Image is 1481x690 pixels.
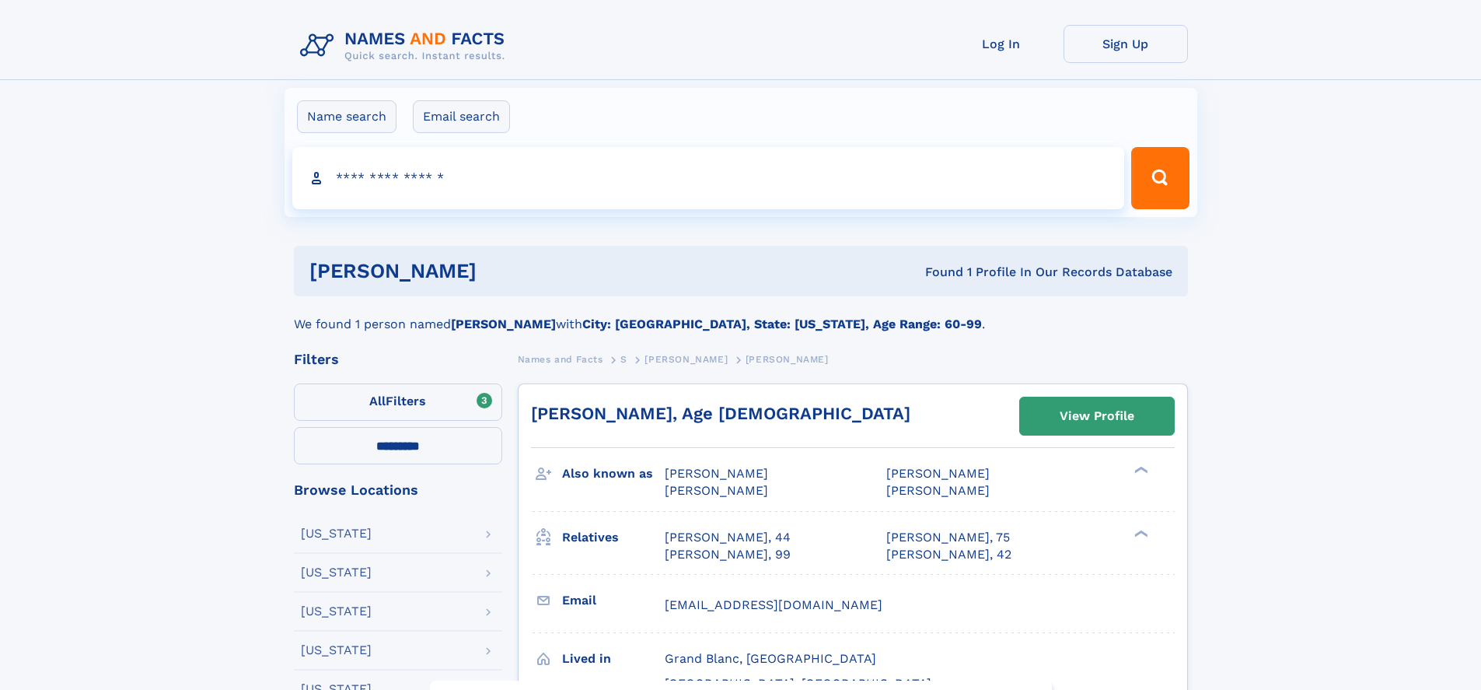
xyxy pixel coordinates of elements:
[301,605,372,618] div: [US_STATE]
[886,546,1011,563] a: [PERSON_NAME], 42
[562,587,665,614] h3: Email
[620,349,627,369] a: S
[665,483,768,498] span: [PERSON_NAME]
[644,349,728,369] a: [PERSON_NAME]
[451,317,556,331] b: [PERSON_NAME]
[309,261,701,281] h1: [PERSON_NAME]
[301,644,372,657] div: [US_STATE]
[886,529,1010,546] a: [PERSON_NAME], 75
[620,354,627,365] span: S
[665,651,876,666] span: Grand Blanc, [GEOGRAPHIC_DATA]
[301,527,372,540] div: [US_STATE]
[665,597,882,612] span: [EMAIL_ADDRESS][DOMAIN_NAME]
[582,317,982,331] b: City: [GEOGRAPHIC_DATA], State: [US_STATE], Age Range: 60-99
[644,354,728,365] span: [PERSON_NAME]
[700,264,1172,281] div: Found 1 Profile In Our Records Database
[1060,398,1134,434] div: View Profile
[294,25,518,67] img: Logo Names and Facts
[562,524,665,551] h3: Relatives
[292,147,1125,209] input: search input
[939,25,1064,63] a: Log In
[886,466,990,481] span: [PERSON_NAME]
[413,100,510,133] label: Email search
[301,566,372,579] div: [US_STATE]
[1130,465,1149,475] div: ❯
[1064,25,1188,63] a: Sign Up
[1020,398,1174,435] a: View Profile
[294,352,502,366] div: Filters
[562,461,665,487] h3: Also known as
[665,546,791,563] a: [PERSON_NAME], 99
[1131,147,1189,209] button: Search Button
[369,394,386,408] span: All
[531,404,910,423] a: [PERSON_NAME], Age [DEMOGRAPHIC_DATA]
[518,349,603,369] a: Names and Facts
[294,296,1188,334] div: We found 1 person named with .
[562,646,665,672] h3: Lived in
[886,483,990,498] span: [PERSON_NAME]
[294,384,502,421] label: Filters
[297,100,396,133] label: Name search
[294,483,502,497] div: Browse Locations
[665,529,791,546] a: [PERSON_NAME], 44
[1130,528,1149,538] div: ❯
[665,466,768,481] span: [PERSON_NAME]
[746,354,829,365] span: [PERSON_NAME]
